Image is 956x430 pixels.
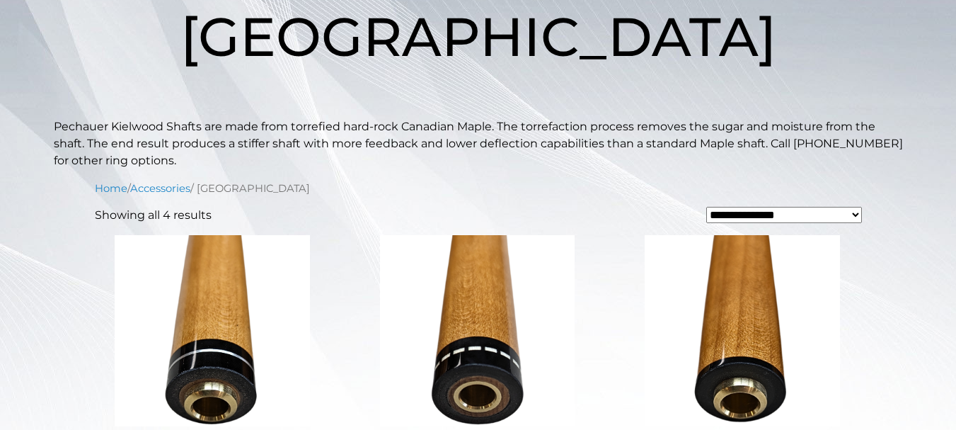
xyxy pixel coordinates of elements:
nav: Breadcrumb [95,181,862,196]
a: Home [95,182,127,195]
img: Kielwood 12.75mm .850 Joint (Pro Series Single Ring) [95,235,330,426]
a: Accessories [130,182,190,195]
select: Shop order [706,207,862,223]
img: Kielwood 12.75mm .850 (Flat faced/Prior to 2025) [359,235,595,426]
p: Pechauer Kielwood Shafts are made from torrefied hard-rock Canadian Maple. The torrefaction proce... [54,118,903,169]
span: [GEOGRAPHIC_DATA] [180,4,776,69]
p: Showing all 4 results [95,207,212,224]
img: Kielwood 12.75mm .850 Joint [Piloted thin black (Pro Series & JP Series 2025)] [625,235,860,426]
